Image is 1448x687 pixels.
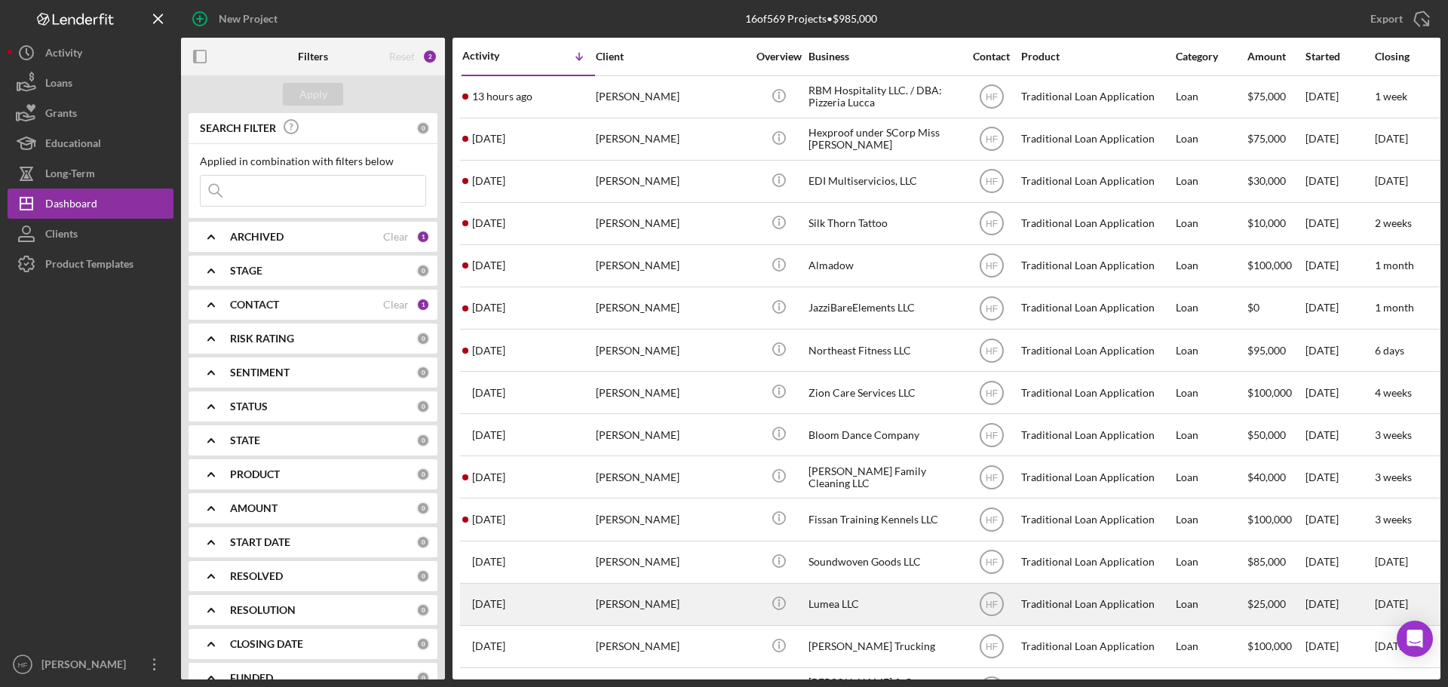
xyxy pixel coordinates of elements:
div: Loan [1176,119,1246,159]
time: 2025-07-17 19:59 [472,640,505,652]
text: HF [986,134,998,145]
div: Started [1305,51,1373,63]
a: Educational [8,128,173,158]
b: START DATE [230,536,290,548]
div: $10,000 [1247,204,1304,244]
time: 2025-08-18 01:53 [472,90,532,103]
div: Long-Term [45,158,95,192]
div: Applied in combination with filters below [200,155,426,167]
div: [PERSON_NAME] [596,119,747,159]
div: Client [596,51,747,63]
time: [DATE] [1375,555,1408,568]
text: HF [986,345,998,356]
a: Dashboard [8,189,173,219]
div: $100,000 [1247,373,1304,413]
div: $100,000 [1247,627,1304,667]
text: HF [986,557,998,568]
div: Clear [383,231,409,243]
time: 2025-08-07 05:22 [472,217,505,229]
div: Traditional Loan Application [1021,288,1172,328]
div: 0 [416,671,430,685]
div: [PERSON_NAME] [596,161,747,201]
time: 1 month [1375,301,1414,314]
b: CLOSING DATE [230,638,303,650]
b: SENTIMENT [230,367,290,379]
div: [PERSON_NAME] [596,542,747,582]
button: Clients [8,219,173,249]
div: 0 [416,603,430,617]
button: Export [1355,4,1440,34]
div: Clear [383,299,409,311]
b: ARCHIVED [230,231,284,243]
time: [DATE] [1375,639,1408,652]
div: Activity [462,50,529,62]
time: 6 days [1375,344,1404,357]
div: [PERSON_NAME] Family Cleaning LLC [808,457,959,497]
button: Product Templates [8,249,173,279]
b: RESOLUTION [230,604,296,616]
div: Traditional Loan Application [1021,246,1172,286]
div: [PERSON_NAME] [596,288,747,328]
div: Almadow [808,246,959,286]
div: $85,000 [1247,542,1304,582]
div: New Project [219,4,278,34]
button: HF[PERSON_NAME] [8,649,173,679]
time: 2025-08-07 04:16 [472,259,505,271]
b: RESOLVED [230,570,283,582]
div: Loan [1176,627,1246,667]
time: 2025-07-17 20:27 [472,598,505,610]
div: [DATE] [1305,457,1373,497]
div: $40,000 [1247,457,1304,497]
div: 0 [416,332,430,345]
div: [DATE] [1305,627,1373,667]
div: Loans [45,68,72,102]
button: Loans [8,68,173,98]
div: Loan [1176,415,1246,455]
div: JazziBareElements LLC [808,288,959,328]
text: HF [986,600,998,610]
div: Activity [45,38,82,72]
div: $25,000 [1247,584,1304,624]
b: FUNDED [230,672,273,684]
div: [DATE] [1305,373,1373,413]
b: SEARCH FILTER [200,122,276,134]
div: Traditional Loan Application [1021,204,1172,244]
b: Filters [298,51,328,63]
time: 2 weeks [1375,216,1412,229]
div: 0 [416,637,430,651]
div: Lumea LLC [808,584,959,624]
div: Category [1176,51,1246,63]
div: Loan [1176,204,1246,244]
div: $75,000 [1247,119,1304,159]
div: 0 [416,121,430,135]
text: HF [986,303,998,314]
div: $0 [1247,288,1304,328]
button: Grants [8,98,173,128]
div: Loan [1176,330,1246,370]
button: Activity [8,38,173,68]
div: [PERSON_NAME] [596,330,747,370]
div: Soundwoven Goods LLC [808,542,959,582]
time: [DATE] [1375,597,1408,610]
div: Zion Care Services LLC [808,373,959,413]
div: 1 [416,230,430,244]
text: HF [986,472,998,483]
div: [DATE] [1305,584,1373,624]
b: PRODUCT [230,468,280,480]
div: [DATE] [1305,161,1373,201]
div: 0 [416,501,430,515]
div: [PERSON_NAME] [596,627,747,667]
div: [PERSON_NAME] [596,246,747,286]
div: Traditional Loan Application [1021,373,1172,413]
div: RBM Hospitality LLC. / DBA: Pizzeria Lucca [808,77,959,117]
b: STATUS [230,400,268,413]
div: Loan [1176,542,1246,582]
time: 2025-07-29 01:41 [472,387,505,399]
div: Traditional Loan Application [1021,161,1172,201]
div: [DATE] [1305,204,1373,244]
button: Apply [283,83,343,106]
div: [DATE] [1305,119,1373,159]
div: Educational [45,128,101,162]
